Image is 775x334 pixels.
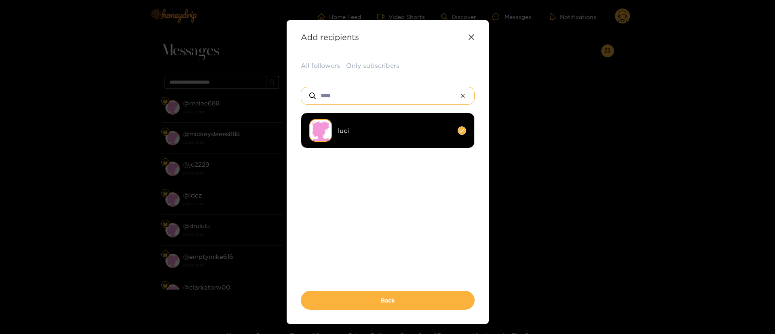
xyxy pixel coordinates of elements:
[346,61,399,70] button: Only subscribers
[338,126,452,135] span: luci
[309,119,332,142] img: no-avatar.png
[301,32,359,42] strong: Add recipients
[301,291,475,310] button: Back
[301,61,340,70] button: All followers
